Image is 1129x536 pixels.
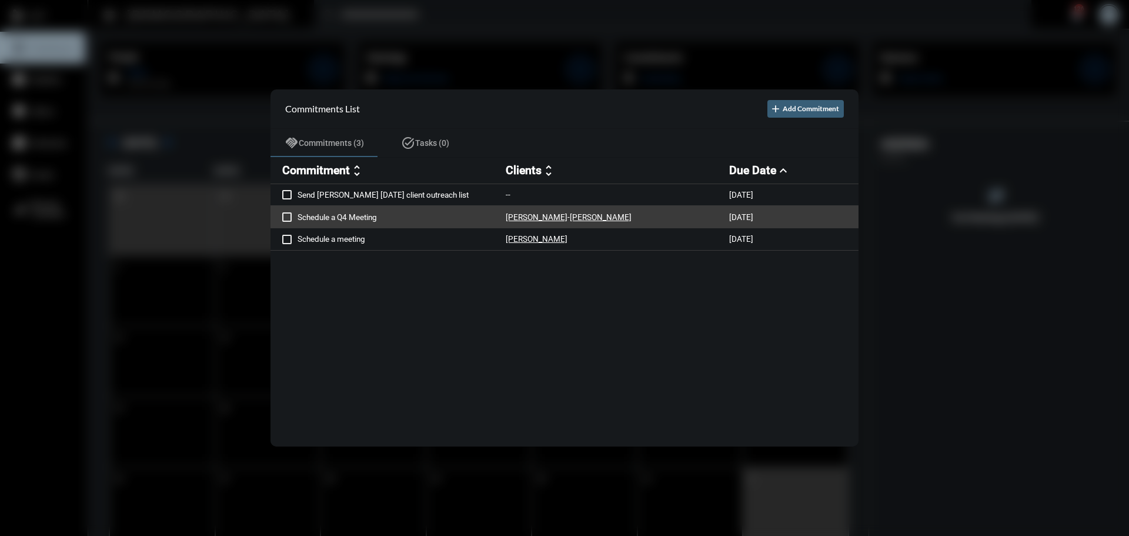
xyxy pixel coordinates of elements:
[298,234,506,244] p: Schedule a meeting
[770,103,781,115] mat-icon: add
[729,190,753,199] p: [DATE]
[506,190,510,199] p: --
[729,164,776,177] h2: Due Date
[776,164,790,178] mat-icon: expand_less
[401,136,415,150] mat-icon: task_alt
[506,234,567,244] p: [PERSON_NAME]
[415,138,449,148] span: Tasks (0)
[506,212,567,222] p: [PERSON_NAME]
[542,164,556,178] mat-icon: unfold_more
[506,164,542,177] h2: Clients
[570,212,632,222] p: [PERSON_NAME]
[298,212,506,222] p: Schedule a Q4 Meeting
[567,212,570,222] p: -
[729,234,753,244] p: [DATE]
[285,103,360,114] h2: Commitments List
[285,136,299,150] mat-icon: handshake
[298,190,506,199] p: Send [PERSON_NAME] [DATE] client outreach list
[299,138,364,148] span: Commitments (3)
[767,100,844,118] button: Add Commitment
[350,164,364,178] mat-icon: unfold_more
[282,164,350,177] h2: Commitment
[729,212,753,222] p: [DATE]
